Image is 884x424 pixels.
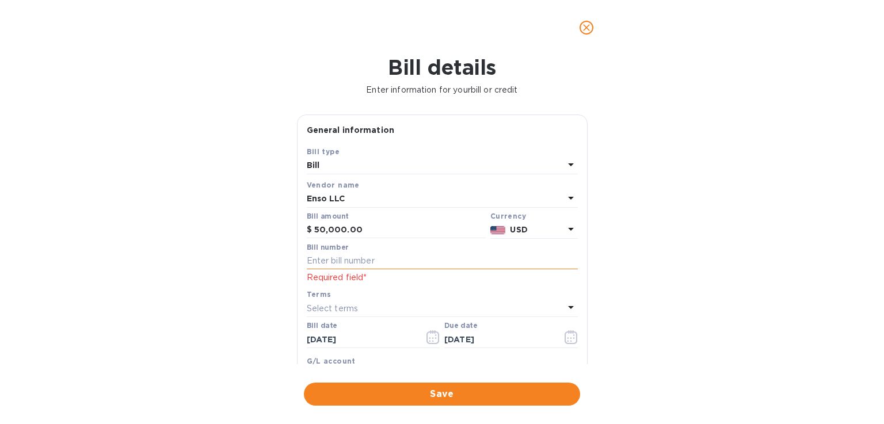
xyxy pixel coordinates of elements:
label: Bill amount [307,213,348,220]
b: Bill type [307,147,340,156]
b: Currency [490,212,526,220]
span: Save [313,387,571,401]
input: Select date [307,331,416,348]
button: Save [304,383,580,406]
img: USD [490,226,506,234]
b: Bill [307,161,320,170]
b: General information [307,125,395,135]
b: Terms [307,290,331,299]
input: Due date [444,331,553,348]
label: Bill number [307,244,348,251]
p: Enter information for your bill or credit [9,84,875,96]
h1: Bill details [9,55,875,79]
p: Required field* [307,272,578,284]
input: Enter bill number [307,253,578,270]
div: $ [307,221,314,239]
input: $ Enter bill amount [314,221,486,239]
b: Vendor name [307,181,360,189]
label: Due date [444,323,477,330]
b: Enso LLC [307,194,345,203]
button: close [573,14,600,41]
label: Bill date [307,323,337,330]
b: USD [510,225,527,234]
b: G/L account [307,357,356,365]
p: Select terms [307,303,359,315]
